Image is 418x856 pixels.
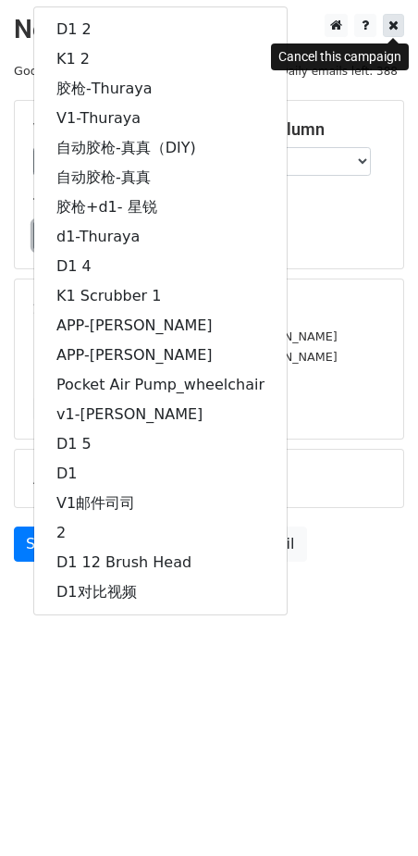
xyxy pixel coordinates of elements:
a: D1 [34,459,287,489]
a: 胶枪+d1- 星锐 [34,192,287,222]
a: Send [14,527,75,562]
a: APP-[PERSON_NAME] [34,341,287,370]
a: APP-[PERSON_NAME] [34,311,287,341]
a: K1 Scrubber 1 [34,281,287,311]
a: V1邮件司司 [34,489,287,518]
a: D1 4 [34,252,287,281]
a: V1-Thuraya [34,104,287,133]
a: D1 2 [34,15,287,44]
a: K1 2 [34,44,287,74]
small: [PERSON_NAME][EMAIL_ADDRESS][DOMAIN_NAME] [33,329,338,343]
h2: New Campaign [14,14,404,45]
h5: Email column [223,119,385,140]
a: 2 [34,518,287,548]
a: 自动胶枪-真真 [34,163,287,192]
a: Daily emails left: 388 [273,64,404,78]
a: v1-[PERSON_NAME] [34,400,287,429]
div: Cancel this campaign [271,43,409,70]
a: Pocket Air Pump_wheelchair [34,370,287,400]
a: 胶枪-Thuraya [34,74,287,104]
a: D1 12 Brush Head [34,548,287,577]
a: 自动胶枪-真真（DIY) [34,133,287,163]
small: [PERSON_NAME][EMAIL_ADDRESS][DOMAIN_NAME] [33,350,338,364]
small: Google Sheet: [14,64,114,78]
iframe: Chat Widget [326,767,418,856]
a: D1对比视频 [34,577,287,607]
div: 聊天小组件 [326,767,418,856]
a: D1 5 [34,429,287,459]
a: d1-Thuraya [34,222,287,252]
